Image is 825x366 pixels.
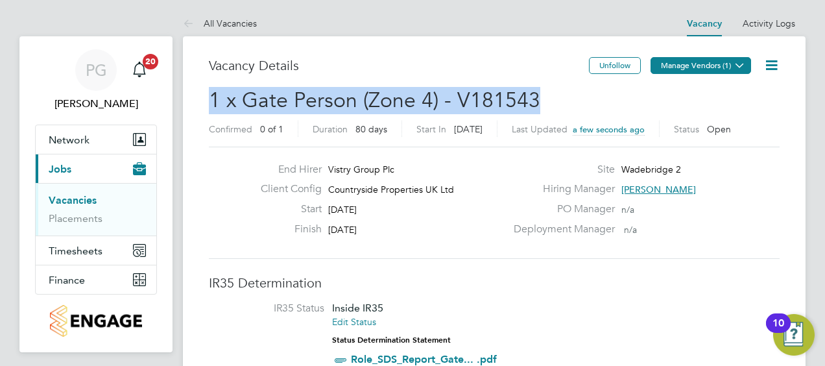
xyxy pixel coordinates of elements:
span: Wadebridge 2 [621,164,681,175]
h3: Vacancy Details [209,57,589,74]
span: Inside IR35 [332,302,383,314]
span: n/a [624,224,637,236]
div: 10 [772,323,784,340]
a: Vacancy [687,18,722,29]
a: Edit Status [332,316,376,328]
label: Confirmed [209,123,252,135]
a: 20 [126,49,152,91]
span: [DATE] [454,123,483,135]
span: n/a [621,204,634,215]
a: Go to home page [35,305,157,337]
label: IR35 Status [222,302,324,315]
span: Open [707,123,731,135]
div: Jobs [36,183,156,236]
label: PO Manager [506,202,615,216]
span: PG [86,62,107,79]
span: [PERSON_NAME] [621,184,696,195]
label: Duration [313,123,348,135]
span: Timesheets [49,245,102,257]
span: 0 of 1 [260,123,283,135]
a: Placements [49,212,102,225]
span: a few seconds ago [573,124,645,135]
img: countryside-properties-logo-retina.png [50,305,141,337]
button: Manage Vendors (1) [651,57,751,74]
label: Last Updated [512,123,568,135]
strong: Status Determination Statement [332,335,451,345]
span: Paul Griffiths [35,96,157,112]
span: 1 x Gate Person (Zone 4) - V181543 [209,88,540,113]
label: Status [674,123,699,135]
span: Countryside Properties UK Ltd [328,184,454,195]
nav: Main navigation [19,36,173,352]
a: Activity Logs [743,18,795,29]
span: 80 days [355,123,387,135]
label: Site [506,163,615,177]
button: Unfollow [589,57,641,74]
span: [DATE] [328,204,357,215]
a: PG[PERSON_NAME] [35,49,157,112]
label: Hiring Manager [506,182,615,196]
label: End Hirer [250,163,322,177]
a: Vacancies [49,194,97,206]
span: [DATE] [328,224,357,236]
span: Finance [49,274,85,286]
button: Network [36,125,156,154]
span: Vistry Group Plc [328,164,394,175]
label: Start In [416,123,446,135]
button: Open Resource Center, 10 new notifications [773,314,815,356]
a: Role_SDS_Report_Gate... .pdf [351,353,497,365]
span: Network [49,134,90,146]
button: Jobs [36,154,156,183]
label: Start [250,202,322,216]
span: 20 [143,54,158,69]
label: Client Config [250,182,322,196]
a: All Vacancies [183,18,257,29]
button: Finance [36,265,156,294]
span: Jobs [49,163,71,175]
button: Timesheets [36,236,156,265]
label: Finish [250,223,322,236]
h3: IR35 Determination [209,274,780,291]
label: Deployment Manager [506,223,615,236]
